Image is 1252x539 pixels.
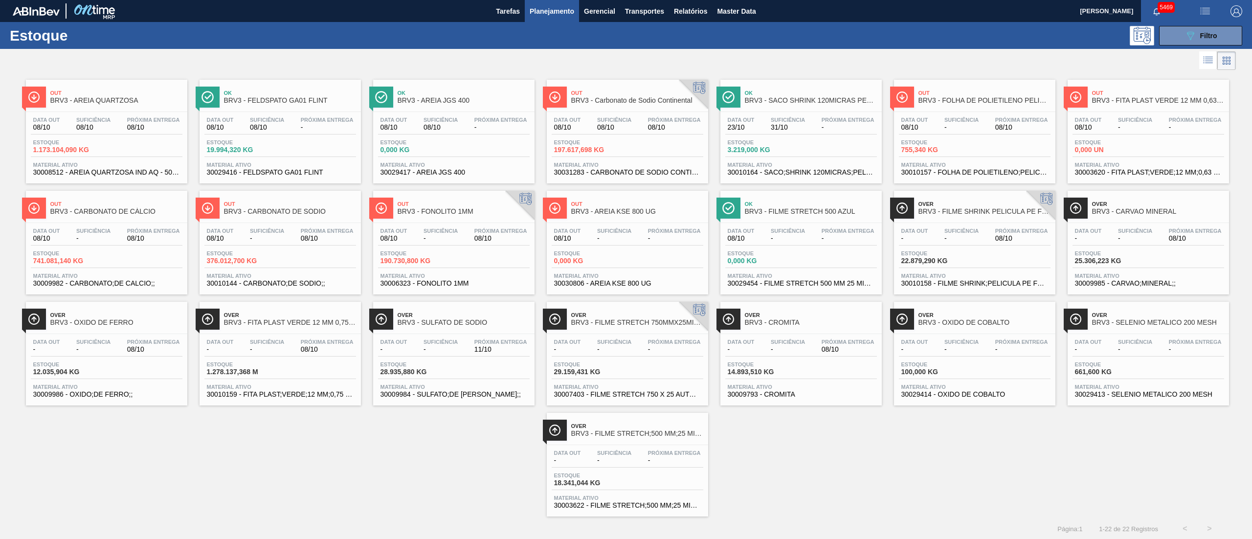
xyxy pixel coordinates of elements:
a: ÍconeOutBRV3 - CARBONATO DE SÓDIOData out08/10Suficiência-Próxima Entrega08/10Estoque376.012,700 ... [192,183,366,294]
img: Ícone [201,313,214,325]
span: 190.730,800 KG [380,257,449,265]
span: 08/10 [728,235,755,242]
span: Próxima Entrega [127,228,180,234]
span: 30009985 - CARVAO;MINERAL;; [1075,280,1222,287]
span: 31/10 [771,124,805,131]
span: - [771,346,805,353]
span: Over [745,312,877,318]
span: - [1075,346,1102,353]
button: Notificações [1141,4,1172,18]
span: Estoque [901,361,970,367]
span: Estoque [1075,139,1143,145]
span: Estoque [901,250,970,256]
span: BRV3 - FILME SHRINK PELICULA PE FOLHA LARG 240 [918,208,1051,215]
span: Próxima Entrega [1169,228,1222,234]
span: Estoque [380,361,449,367]
span: Data out [1075,228,1102,234]
a: ÍconeOutBRV3 - FITA PLAST VERDE 12 MM 0,63 MM 2000 MData out08/10Suficiência-Próxima Entrega-Esto... [1060,72,1234,183]
a: ÍconeOverBRV3 - FILME SHRINK PELICULA PE FOLHA LARG 240Data out-Suficiência-Próxima Entrega08/10E... [887,183,1060,294]
span: BRV3 - SACO SHRINK 120MICRAS PELICULA PE FOLHA [745,97,877,104]
span: Próxima Entrega [995,228,1048,234]
span: 755,340 KG [901,146,970,154]
span: 30010157 - FOLHA DE POLIETILENO;PELICULA POLIETILEN [901,169,1048,176]
span: Material ativo [728,273,874,279]
span: 197.617,698 KG [554,146,623,154]
span: Suficiência [1118,228,1152,234]
span: 08/10 [33,235,60,242]
span: - [250,346,284,353]
img: Ícone [722,202,735,214]
span: 0,000 UN [1075,146,1143,154]
span: Estoque [207,139,275,145]
span: - [424,346,458,353]
span: Estoque [554,361,623,367]
span: Data out [728,228,755,234]
span: - [76,235,111,242]
span: Material ativo [901,162,1048,168]
span: Tarefas [496,5,520,17]
span: Suficiência [424,117,458,123]
span: Próxima Entrega [995,339,1048,345]
span: Estoque [380,250,449,256]
span: - [1169,346,1222,353]
span: - [901,346,928,353]
span: 08/10 [424,124,458,131]
span: Estoque [728,361,796,367]
span: - [944,124,979,131]
a: ÍconeOutBRV3 - Carbonato de Sodio ContinentalData out08/10Suficiência08/10Próxima Entrega08/10Est... [539,72,713,183]
span: 30006323 - FONOLITO 1MM [380,280,527,287]
span: Material ativo [728,162,874,168]
span: 12.035,904 KG [33,368,102,376]
span: 0,000 KG [728,257,796,265]
span: 11/10 [474,346,527,353]
span: BRV3 - FITA PLAST VERDE 12 MM 0,75 MM 2000 M FU [224,319,356,326]
span: Gerencial [584,5,615,17]
span: - [76,346,111,353]
span: - [1169,124,1222,131]
span: Próxima Entrega [127,339,180,345]
a: ÍconeOverBRV3 - FITA PLAST VERDE 12 MM 0,75 MM 2000 M FUData out-Suficiência-Próxima Entrega08/10... [192,294,366,405]
span: 30029454 - FILME STRETCH 500 MM 25 MICRA AZUL [728,280,874,287]
span: - [771,235,805,242]
span: Estoque [728,250,796,256]
a: ÍconeOverBRV3 - CARVAO MINERALData out-Suficiência-Próxima Entrega08/10Estoque25.306,223 KGMateri... [1060,183,1234,294]
span: 08/10 [250,124,284,131]
span: Over [571,312,703,318]
span: Material ativo [207,384,354,390]
span: 08/10 [127,346,180,353]
span: 08/10 [597,124,631,131]
span: Suficiência [424,228,458,234]
span: 14.893,510 KG [728,368,796,376]
span: Data out [1075,339,1102,345]
span: 30009982 - CARBONATO;DE CALCIO;; [33,280,180,287]
span: - [944,346,979,353]
span: Suficiência [771,339,805,345]
span: - [554,346,581,353]
span: Ok [224,90,356,96]
span: Material ativo [380,273,527,279]
span: 741.081,140 KG [33,257,102,265]
a: ÍconeOkBRV3 - SACO SHRINK 120MICRAS PELICULA PE FOLHAData out23/10Suficiência31/10Próxima Entrega... [713,72,887,183]
span: BRV3 - FITA PLAST VERDE 12 MM 0,63 MM 2000 M [1092,97,1224,104]
img: Ícone [896,91,908,103]
span: Data out [33,228,60,234]
span: - [250,235,284,242]
span: - [944,235,979,242]
span: BRV3 - CARBONATO DE CÁLCIO [50,208,182,215]
span: 30003620 - FITA PLAST;VERDE;12 MM;0,63 MM;2000 M;; [1075,169,1222,176]
span: Data out [380,339,407,345]
span: Suficiência [771,228,805,234]
a: ÍconeOverBRV3 - ÓXIDO DE FERROData out-Suficiência-Próxima Entrega08/10Estoque12.035,904 KGMateri... [19,294,192,405]
span: BRV3 - SELENIO METALICO 200 MESH [1092,319,1224,326]
span: BRV3 - Carbonato de Sodio Continental [571,97,703,104]
span: Material ativo [1075,384,1222,390]
span: Over [918,201,1051,207]
span: 30029417 - AREIA JGS 400 [380,169,527,176]
span: - [648,346,701,353]
span: - [474,124,527,131]
span: Material ativo [901,384,1048,390]
img: Ícone [28,202,40,214]
span: Out [398,201,530,207]
span: 25.306,223 KG [1075,257,1143,265]
span: BRV3 - FILME STRETCH 750MMX25MICRA [571,319,703,326]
